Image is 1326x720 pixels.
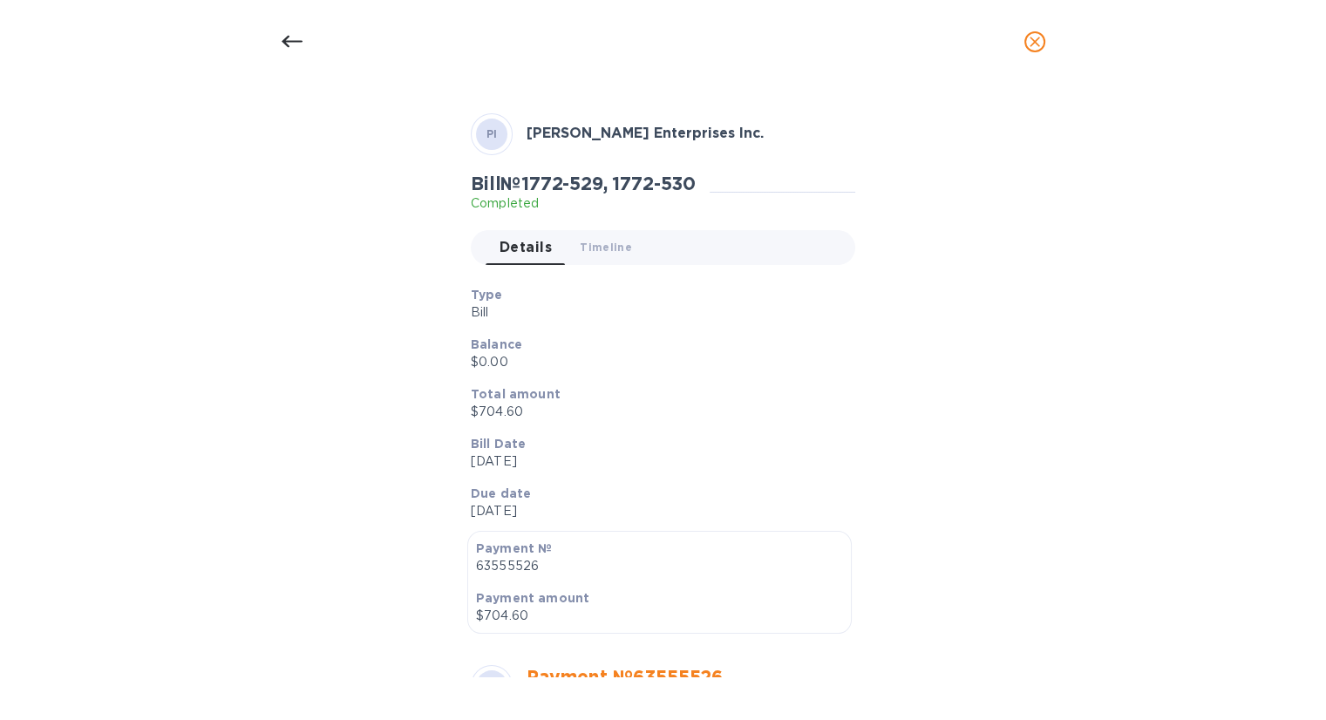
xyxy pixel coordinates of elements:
[527,125,764,141] b: [PERSON_NAME] Enterprises Inc.
[471,337,522,351] b: Balance
[471,194,696,213] p: Completed
[1014,21,1056,63] button: close
[471,486,531,500] b: Due date
[471,403,841,421] p: $704.60
[471,502,841,520] p: [DATE]
[476,541,552,555] b: Payment №
[527,666,723,688] a: Payment № 63555526
[476,557,843,575] p: 63555526
[580,238,632,256] span: Timeline
[471,288,503,302] b: Type
[471,437,526,451] b: Bill Date
[471,353,841,371] p: $0.00
[471,303,841,322] p: Bill
[486,127,498,140] b: PI
[476,591,589,605] b: Payment amount
[471,387,561,401] b: Total amount
[476,607,843,625] p: $704.60
[500,235,552,260] span: Details
[471,173,696,194] h2: Bill № 1772-529, 1772-530
[471,452,841,471] p: [DATE]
